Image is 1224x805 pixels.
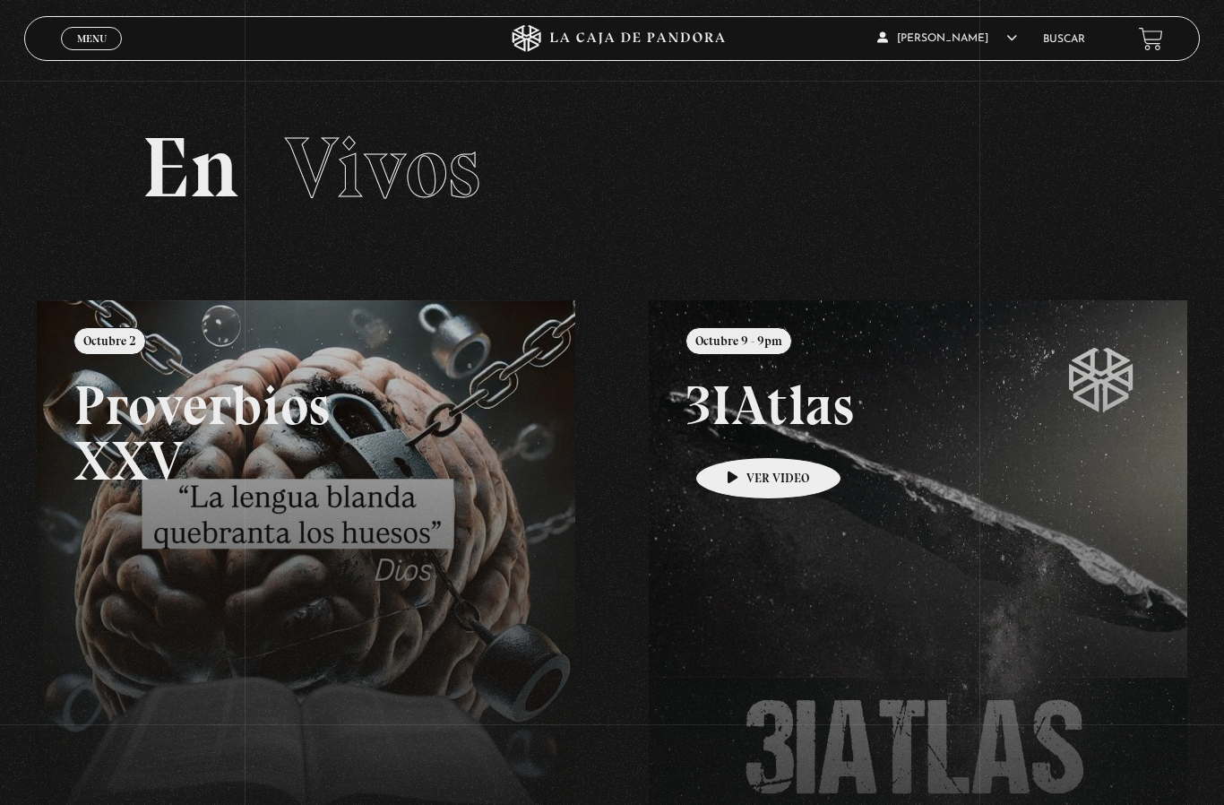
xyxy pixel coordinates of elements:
[877,33,1017,44] span: [PERSON_NAME]
[1043,34,1085,45] a: Buscar
[1139,26,1163,50] a: View your shopping cart
[77,33,107,44] span: Menu
[142,126,1082,211] h2: En
[285,117,480,219] span: Vivos
[71,48,113,61] span: Cerrar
